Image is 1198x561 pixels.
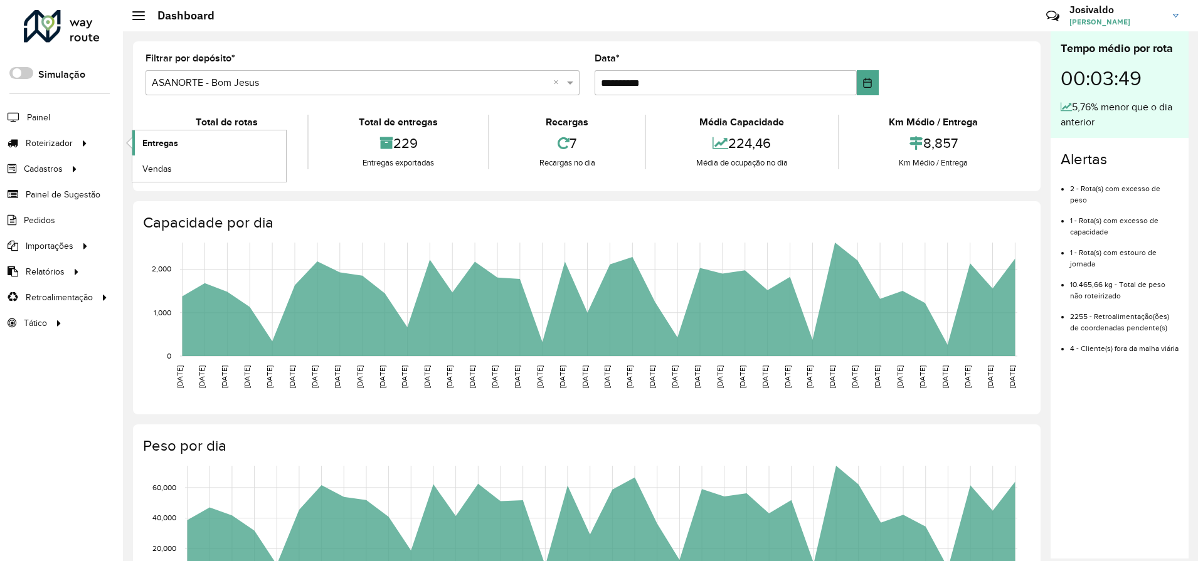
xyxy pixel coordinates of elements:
a: Vendas [132,156,286,181]
text: [DATE] [333,365,341,388]
text: [DATE] [400,365,408,388]
text: [DATE] [220,365,228,388]
div: Total de rotas [149,115,304,130]
span: Cadastros [24,162,63,176]
text: [DATE] [851,365,859,388]
text: [DATE] [176,365,184,388]
text: [DATE] [671,365,679,388]
text: [DATE] [896,365,904,388]
text: [DATE] [445,365,453,388]
div: Recargas [492,115,642,130]
li: 10.465,66 kg - Total de peso não roteirizado [1070,270,1179,301]
span: Vendas [142,162,172,176]
text: [DATE] [536,365,544,388]
text: [DATE] [490,365,499,388]
span: Importações [26,239,73,253]
span: Clear all [553,75,564,90]
li: 4 - Cliente(s) fora da malha viária [1070,333,1179,354]
span: Retroalimentação [26,291,93,304]
text: [DATE] [761,365,769,388]
text: 60,000 [152,483,176,491]
span: Pedidos [24,214,55,227]
text: [DATE] [693,365,701,388]
h2: Dashboard [145,9,215,23]
text: [DATE] [558,365,566,388]
span: Painel [27,111,50,124]
text: [DATE] [243,365,251,388]
text: [DATE] [581,365,589,388]
div: 5,76% menor que o dia anterior [1061,100,1179,130]
span: Relatórios [26,265,65,278]
text: 0 [167,352,171,360]
li: 2 - Rota(s) com excesso de peso [1070,174,1179,206]
span: Tático [24,317,47,330]
li: 2255 - Retroalimentação(ões) de coordenadas pendente(s) [1070,301,1179,333]
text: [DATE] [986,365,994,388]
h4: Alertas [1061,150,1179,169]
span: Painel de Sugestão [26,188,100,201]
label: Simulação [38,67,85,82]
text: 1,000 [154,308,171,317]
text: [DATE] [265,365,273,388]
text: [DATE] [738,365,746,388]
div: 229 [312,130,484,157]
span: [PERSON_NAME] [1069,16,1164,28]
text: [DATE] [625,365,633,388]
div: 8,857 [842,130,1025,157]
text: [DATE] [918,365,926,388]
text: [DATE] [198,365,206,388]
label: Data [595,51,620,66]
text: [DATE] [963,365,972,388]
text: [DATE] [513,365,521,388]
div: Km Médio / Entrega [842,115,1025,130]
text: [DATE] [783,365,792,388]
text: [DATE] [805,365,814,388]
div: Km Médio / Entrega [842,157,1025,169]
li: 1 - Rota(s) com excesso de capacidade [1070,206,1179,238]
text: [DATE] [828,365,836,388]
text: [DATE] [356,365,364,388]
div: Entregas exportadas [312,157,484,169]
span: Entregas [142,137,178,150]
text: [DATE] [941,365,949,388]
text: [DATE] [648,365,656,388]
h3: Josivaldo [1069,4,1164,16]
text: [DATE] [716,365,724,388]
text: [DATE] [468,365,476,388]
a: Contato Rápido [1039,3,1066,29]
a: Entregas [132,130,286,155]
h4: Capacidade por dia [143,214,1028,232]
div: 7 [492,130,642,157]
text: [DATE] [310,365,319,388]
h4: Peso por dia [143,437,1028,455]
div: 224,46 [649,130,834,157]
text: [DATE] [873,365,881,388]
text: 20,000 [152,544,176,552]
div: Recargas no dia [492,157,642,169]
text: [DATE] [423,365,431,388]
text: [DATE] [1008,365,1016,388]
text: [DATE] [603,365,611,388]
button: Choose Date [857,70,879,95]
label: Filtrar por depósito [146,51,235,66]
li: 1 - Rota(s) com estouro de jornada [1070,238,1179,270]
div: 00:03:49 [1061,57,1179,100]
text: [DATE] [288,365,296,388]
div: Média de ocupação no dia [649,157,834,169]
text: 2,000 [152,265,171,273]
text: 40,000 [152,514,176,522]
div: Média Capacidade [649,115,834,130]
div: Total de entregas [312,115,484,130]
text: [DATE] [378,365,386,388]
div: Tempo médio por rota [1061,40,1179,57]
span: Roteirizador [26,137,73,150]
